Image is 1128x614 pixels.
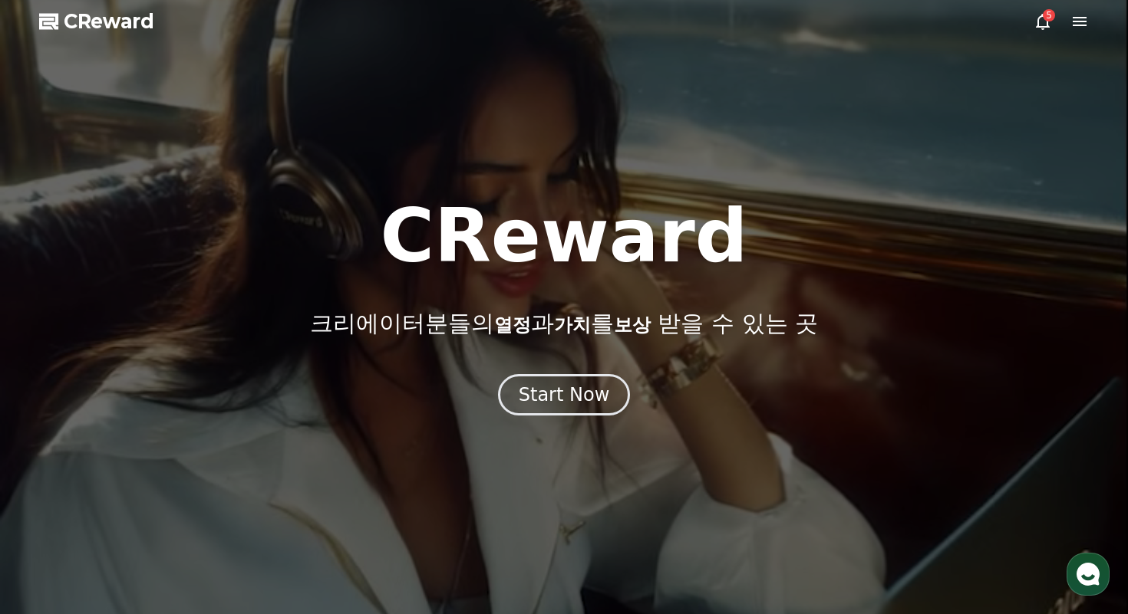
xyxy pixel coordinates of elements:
a: 홈 [5,486,101,524]
h1: CReward [380,199,747,273]
a: 대화 [101,486,198,524]
button: Start Now [498,374,631,415]
a: 설정 [198,486,295,524]
a: CReward [39,9,154,34]
span: 보상 [614,314,651,336]
a: Start Now [498,389,631,404]
span: 열정 [494,314,531,336]
a: 5 [1034,12,1052,31]
span: 대화 [140,510,159,522]
div: 5 [1043,9,1055,21]
div: Start Now [519,383,610,407]
p: 크리에이터분들의 과 를 받을 수 있는 곳 [310,310,818,337]
span: 가치 [554,314,591,336]
span: CReward [64,9,154,34]
span: 설정 [237,509,256,521]
span: 홈 [48,509,58,521]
